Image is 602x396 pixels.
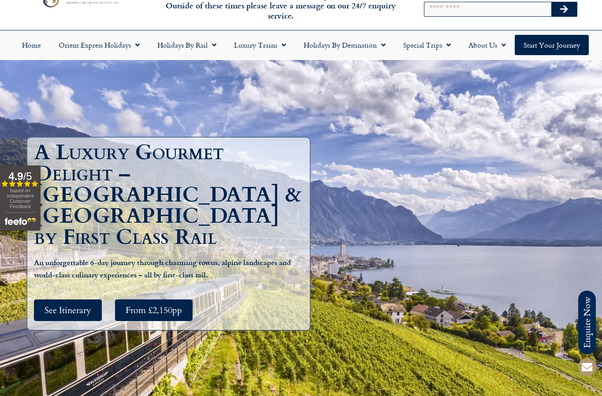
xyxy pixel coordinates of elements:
[126,305,182,316] span: From £2,150pp
[45,305,91,316] span: See Itinerary
[115,299,193,321] a: From £2,150pp
[50,35,149,55] a: Orient Express Holidays
[295,35,394,55] a: Holidays by Destination
[394,35,460,55] a: Special Trips
[34,142,308,248] h1: A Luxury Gourmet Delight – [GEOGRAPHIC_DATA] & [GEOGRAPHIC_DATA] by First Class Rail
[551,2,577,16] button: Search
[225,35,295,55] a: Luxury Trains
[515,35,589,55] a: Start your Journey
[34,257,291,280] b: An unforgettable 6-day journey through charming towns, alpine landscapes and world-class culinary...
[4,35,598,55] nav: Menu
[149,35,225,55] a: Holidays by Rail
[13,35,50,55] a: Home
[460,35,515,55] a: About Us
[34,299,102,321] a: See Itinerary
